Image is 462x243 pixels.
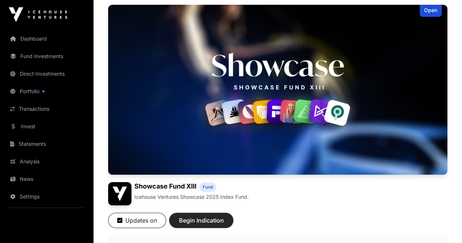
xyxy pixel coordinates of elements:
a: Fund Investments [6,48,88,64]
a: Transactions [6,101,88,117]
a: Statements [6,136,88,152]
a: Begin Indication [169,220,233,227]
a: News [6,171,88,187]
div: Open [420,5,442,17]
span: Begin Indication [178,216,224,225]
span: Fund [203,184,213,190]
img: Icehouse Ventures Logo [9,7,67,22]
button: Begin Indication [169,213,233,228]
a: Direct Investments [6,66,88,82]
img: Showcase Fund XIII [108,182,131,205]
button: Updates on [108,213,166,228]
img: Showcase Fund XIII [108,5,447,175]
a: Dashboard [6,31,88,47]
p: Icehouse Ventures Showcase 2025 Index Fund. [134,193,249,201]
h1: Showcase Fund XIII [134,182,196,192]
iframe: Chat Widget [425,208,462,243]
a: Invest [6,118,88,134]
a: Portfolio [6,83,88,99]
a: Analysis [6,153,88,170]
a: Settings [6,189,88,205]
